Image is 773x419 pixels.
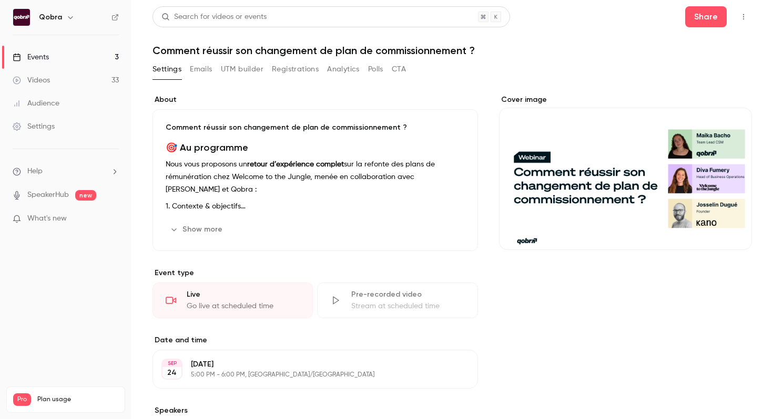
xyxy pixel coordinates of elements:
[37,395,118,404] span: Plan usage
[27,190,69,201] a: SpeakerHub
[13,393,31,406] span: Pro
[166,200,465,213] p: 1. Contexte & objectifs
[152,95,478,105] label: About
[499,95,752,105] label: Cover image
[152,61,181,78] button: Settings
[187,301,300,311] div: Go live at scheduled time
[13,52,49,62] div: Events
[191,371,422,379] p: 5:00 PM - 6:00 PM, [GEOGRAPHIC_DATA]/[GEOGRAPHIC_DATA]
[152,282,313,318] div: LiveGo live at scheduled time
[152,268,478,278] p: Event type
[317,282,477,318] div: Pre-recorded videoStream at scheduled time
[13,9,30,26] img: Qobra
[167,368,177,378] p: 24
[39,12,62,23] h6: Qobra
[166,158,465,196] p: Nous vous proposons un sur la refonte des plans de rémunération chez Welcome to the Jungle, menée...
[392,61,406,78] button: CTA
[221,61,263,78] button: UTM builder
[685,6,727,27] button: Share
[247,161,344,168] strong: retour d’expérience complet
[162,360,181,367] div: SEP
[166,141,465,154] h1: 🎯 Au programme
[272,61,319,78] button: Registrations
[152,44,752,57] h1: Comment réussir son changement de plan de commissionnement ?
[152,405,478,416] label: Speakers
[75,190,96,201] span: new
[13,166,119,177] li: help-dropdown-opener
[187,289,300,300] div: Live
[161,12,267,23] div: Search for videos or events
[351,289,464,300] div: Pre-recorded video
[13,121,55,132] div: Settings
[13,98,59,109] div: Audience
[166,122,465,133] p: Comment réussir son changement de plan de commissionnement ?
[152,335,478,345] label: Date and time
[499,95,752,250] section: Cover image
[190,61,212,78] button: Emails
[27,213,67,224] span: What's new
[351,301,464,311] div: Stream at scheduled time
[27,166,43,177] span: Help
[327,61,360,78] button: Analytics
[191,359,422,370] p: [DATE]
[166,221,229,238] button: Show more
[13,75,50,86] div: Videos
[368,61,383,78] button: Polls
